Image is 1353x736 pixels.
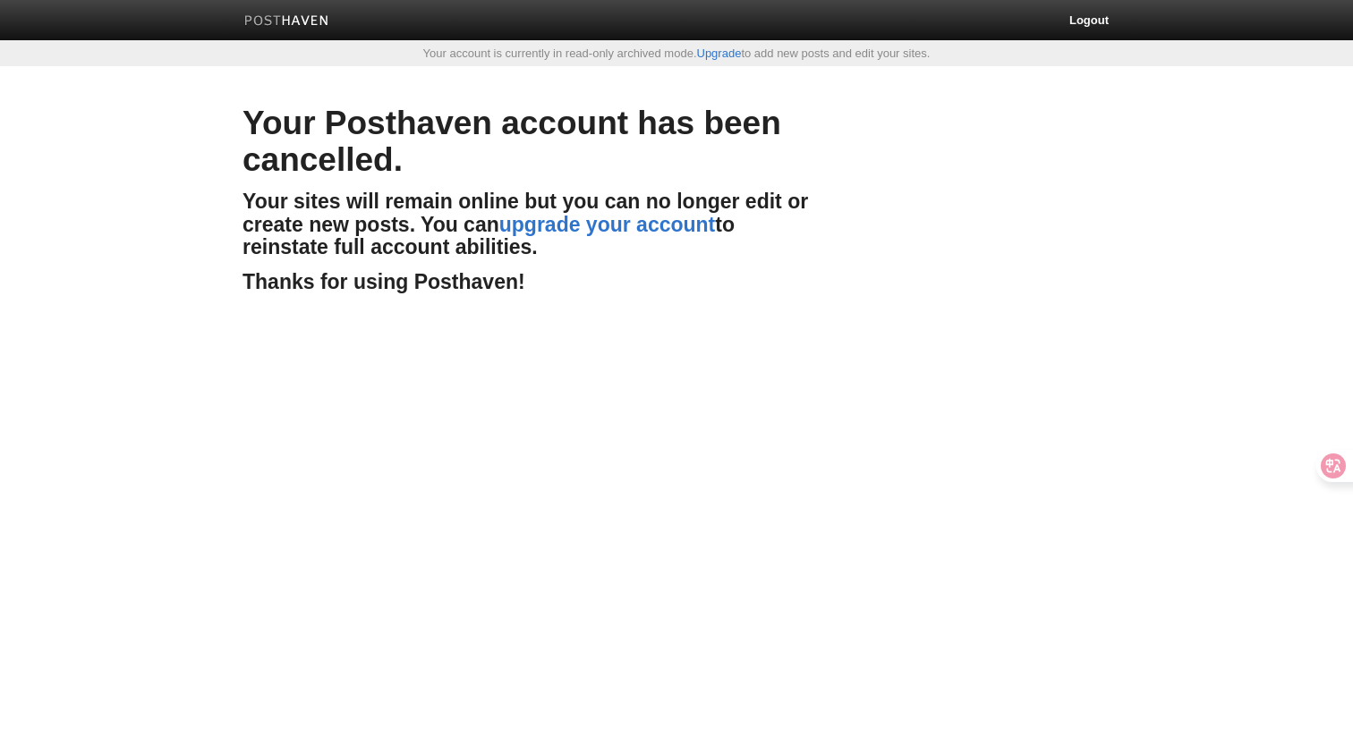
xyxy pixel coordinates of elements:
[229,47,1124,59] div: Your account is currently in read-only archived mode. to add new posts and edit your sites.
[499,213,716,236] a: upgrade your account
[243,190,813,258] h4: Your sites will remain online but you can no longer edit or create new posts. You can to reinstat...
[243,271,813,293] h4: Thanks for using Posthaven!
[243,106,813,178] h2: Your Posthaven account has been cancelled.
[244,15,329,29] img: Posthaven-bar
[697,47,742,60] a: Upgrade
